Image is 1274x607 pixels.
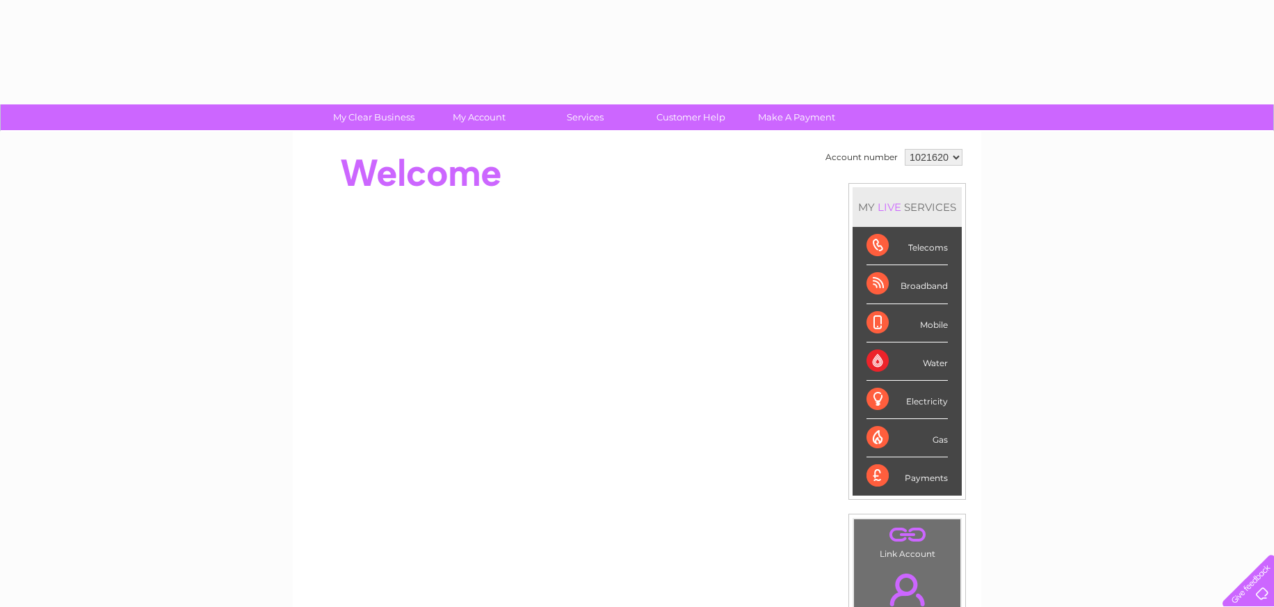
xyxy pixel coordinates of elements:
[866,227,948,265] div: Telecoms
[853,519,961,562] td: Link Account
[739,104,854,130] a: Make A Payment
[875,200,904,214] div: LIVE
[866,457,948,495] div: Payments
[853,187,962,227] div: MY SERVICES
[822,145,901,169] td: Account number
[866,381,948,419] div: Electricity
[634,104,748,130] a: Customer Help
[422,104,537,130] a: My Account
[857,523,957,547] a: .
[316,104,431,130] a: My Clear Business
[866,265,948,303] div: Broadband
[866,419,948,457] div: Gas
[528,104,643,130] a: Services
[866,304,948,342] div: Mobile
[866,342,948,381] div: Water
